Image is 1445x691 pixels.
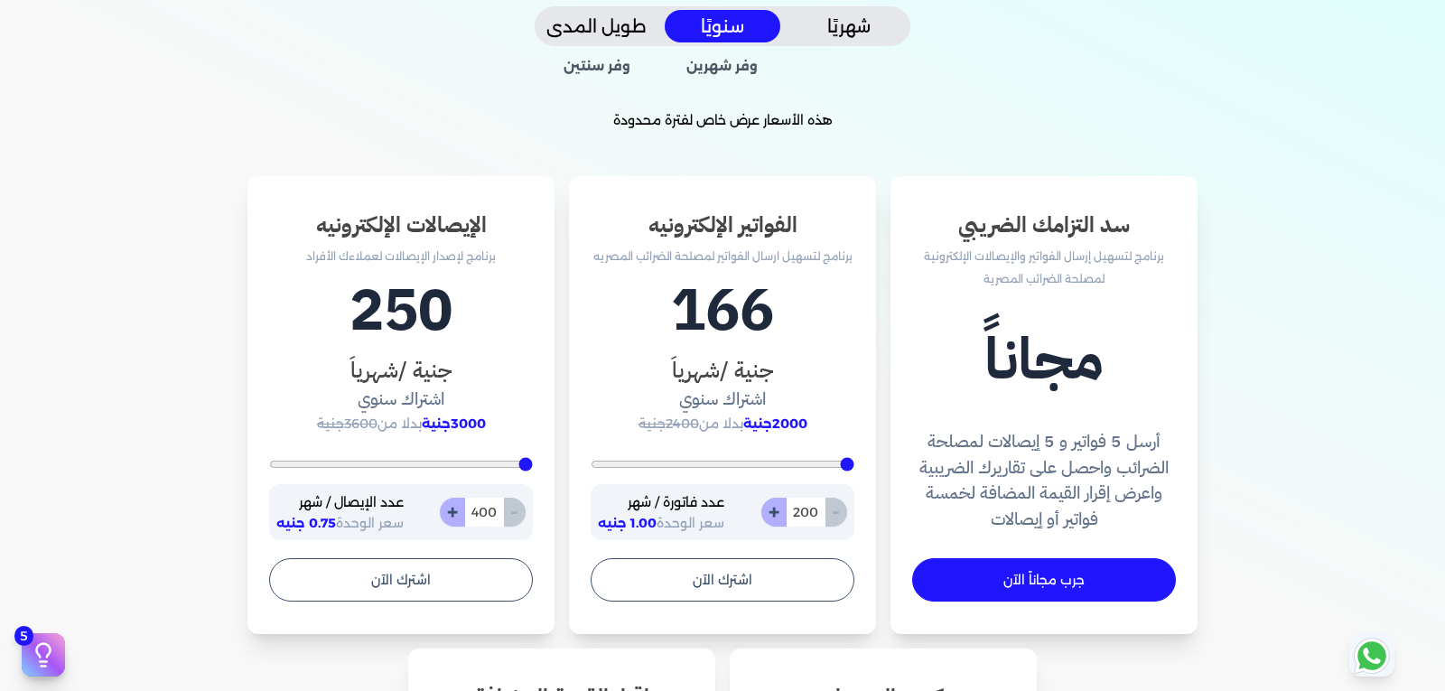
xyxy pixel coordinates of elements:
span: 2400جنية [639,416,699,432]
h1: مجاناً [912,316,1176,403]
button: شهريًا [791,10,907,43]
h1: 250 [269,267,533,354]
input: 0 [786,498,825,527]
h3: سد التزامك الضريبي [912,209,1176,241]
h4: اشتراك سنوي [269,387,533,413]
span: وفر سنتين [538,57,657,77]
h3: الإيصالات الإلكترونيه [269,209,533,241]
span: 2000جنية [743,416,807,432]
p: برنامج لإصدار الإيصالات لعملاءك الأفراد [269,245,533,268]
span: 0.75 جنيه [276,515,336,531]
span: سعر الوحدة [276,515,404,531]
button: اشترك الآن [591,558,854,602]
span: وفر شهرين [664,57,782,77]
p: هذه الأسعار عرض خاص لفترة محدودة [43,109,1402,133]
span: 3600جنية [317,416,378,432]
p: بدلا من [591,413,854,436]
span: 3000جنية [422,416,486,432]
p: عدد الإيصال / شهر [276,491,404,515]
button: + [440,498,465,527]
button: طويل المدى [538,10,654,43]
span: 5 [14,626,33,646]
span: سعر الوحدة [598,515,724,531]
h3: الفواتير الإلكترونيه [591,209,854,241]
button: اشترك الآن [269,558,533,602]
h4: اشتراك سنوي [591,387,854,413]
button: 5 [22,633,65,677]
p: عدد فاتورة / شهر [598,491,724,515]
h4: أرسل 5 فواتير و 5 إيصالات لمصلحة الضرائب واحصل على تقاريرك الضريبية واعرض إقرار القيمة المضافة لخ... [912,429,1176,533]
button: + [761,498,787,527]
button: سنويًا [665,10,780,43]
a: جرب مجاناً الآن [912,558,1176,602]
p: برنامج لتسهيل إرسال الفواتير والإيصالات الإلكترونية لمصلحة الضرائب المصرية [912,245,1176,291]
h1: 166 [591,267,854,354]
p: بدلا من [269,413,533,436]
input: 0 [464,498,504,527]
h3: جنية /شهرياَ [591,354,854,387]
h3: جنية /شهرياَ [269,354,533,387]
span: 1.00 جنيه [598,515,657,531]
p: برنامج لتسهيل ارسال الفواتير لمصلحة الضرائب المصريه [591,245,854,268]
